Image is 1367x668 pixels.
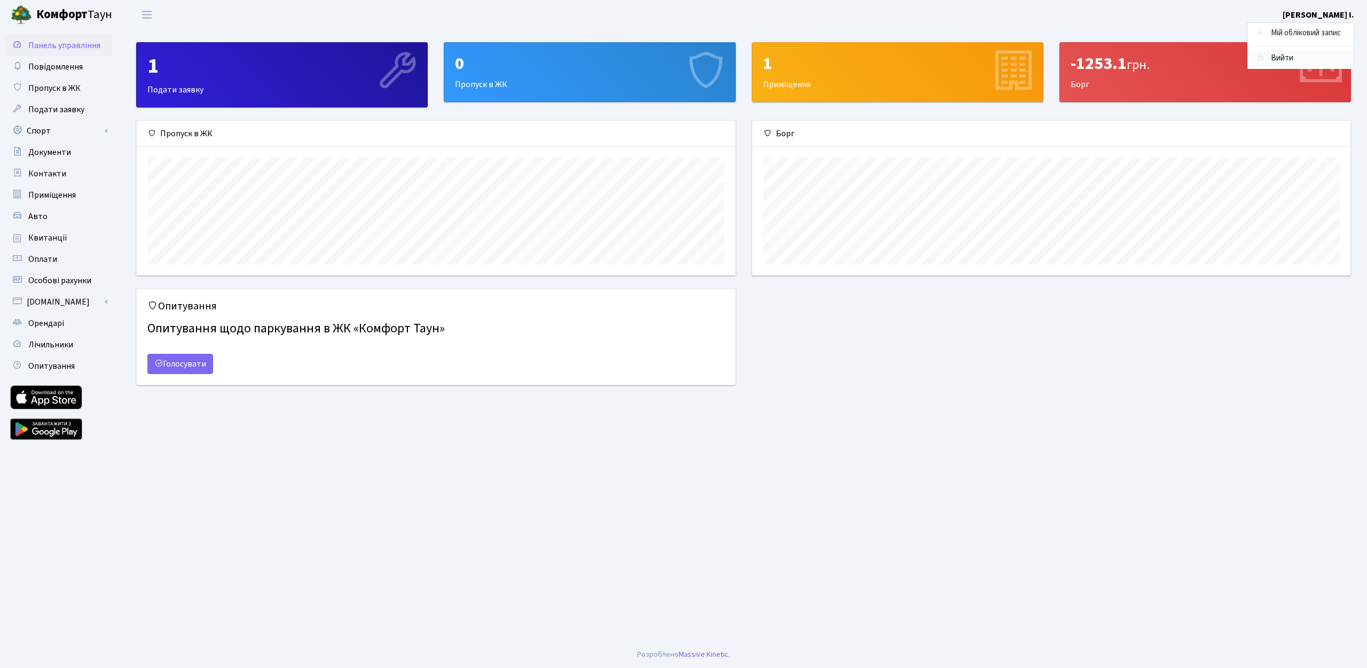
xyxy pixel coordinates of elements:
[752,42,1043,102] a: 1Приміщення
[28,40,100,51] span: Панель управління
[147,53,417,79] div: 1
[5,355,112,377] a: Опитування
[5,120,112,142] a: Спорт
[28,82,81,94] span: Пропуск в ЖК
[136,42,428,107] a: 1Подати заявку
[1060,43,1350,102] div: Борг
[1071,53,1340,74] div: -1253.1
[133,6,160,24] button: Переключити навігацію
[5,334,112,355] a: Лічильники
[679,649,728,660] a: Massive Kinetic
[28,275,91,286] span: Особові рахунки
[147,300,725,313] h5: Опитування
[5,77,112,99] a: Пропуск в ЖК
[5,56,112,77] a: Повідомлення
[455,53,724,74] div: 0
[5,227,112,248] a: Квитанції
[444,42,735,102] a: 0Пропуск в ЖК
[5,163,112,184] a: Контакти
[444,43,735,102] div: Пропуск в ЖК
[5,206,112,227] a: Авто
[11,4,32,26] img: logo.png
[28,168,66,180] span: Контакти
[637,649,730,661] div: .
[36,6,112,24] span: Таун
[28,61,83,73] span: Повідомлення
[1247,25,1354,42] a: Мій обліковий запис
[637,649,679,660] a: Розроблено
[28,253,57,265] span: Оплати
[147,354,213,374] a: Голосувати
[5,99,112,120] a: Подати заявку
[1283,9,1354,21] a: [PERSON_NAME] І.
[28,339,73,351] span: Лічильники
[1242,24,1367,46] nav: breadcrumb
[28,360,75,372] span: Опитування
[137,43,427,107] div: Подати заявку
[752,43,1043,102] div: Приміщення
[5,248,112,270] a: Оплати
[5,142,112,163] a: Документи
[147,317,725,341] h4: Опитування щодо паркування в ЖК «Комфорт Таун»
[752,121,1351,147] div: Борг
[36,6,88,23] b: Комфорт
[5,313,112,334] a: Орендарі
[1127,56,1150,74] span: грн.
[763,53,1032,74] div: 1
[28,232,67,244] span: Квитанції
[28,104,84,115] span: Подати заявку
[5,184,112,206] a: Приміщення
[5,270,112,291] a: Особові рахунки
[137,121,735,147] div: Пропуск в ЖК
[5,291,112,313] a: [DOMAIN_NAME]
[28,189,76,201] span: Приміщення
[1247,50,1354,67] a: Вийти
[28,317,64,329] span: Орендарі
[5,35,112,56] a: Панель управління
[28,211,48,222] span: Авто
[28,146,71,158] span: Документи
